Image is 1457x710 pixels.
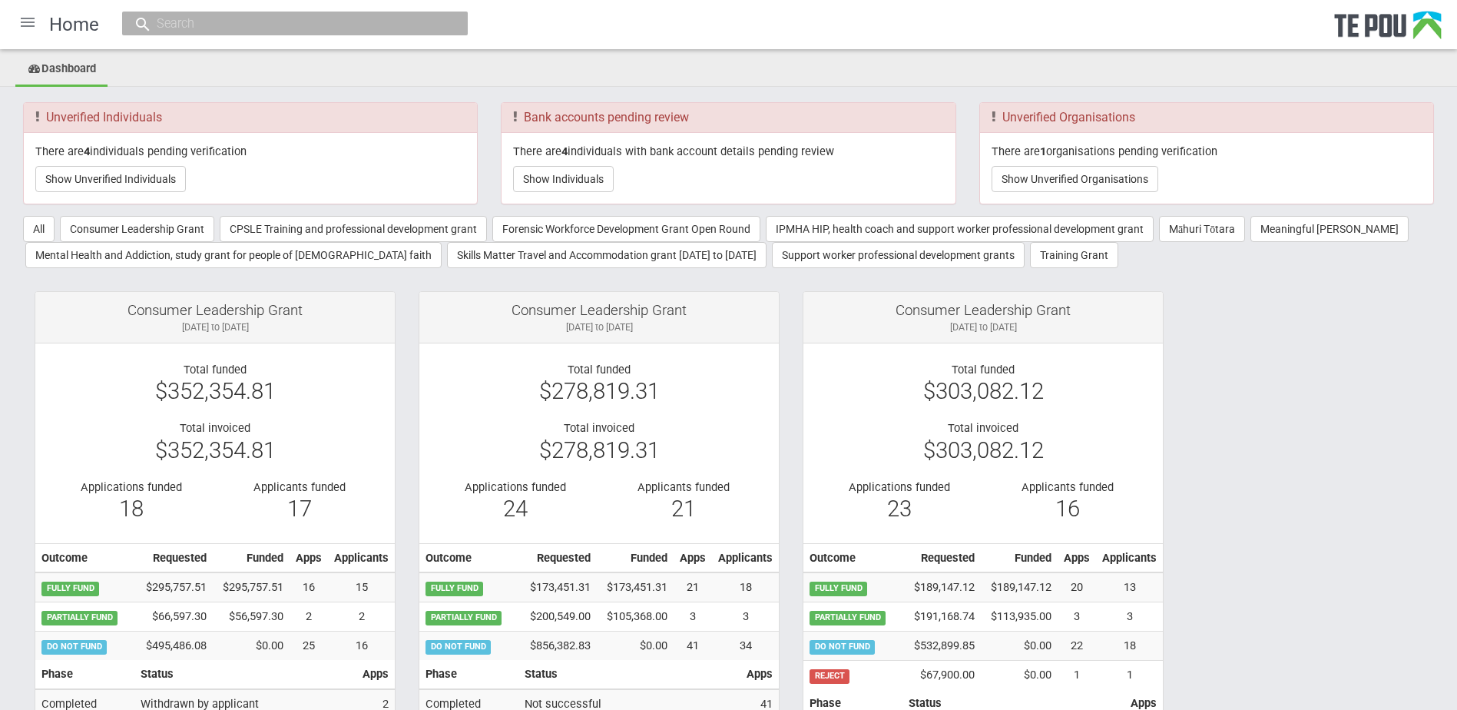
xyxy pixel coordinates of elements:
[810,582,867,596] span: FULLY FUND
[431,304,767,317] div: Consumer Leadership Grant
[41,611,118,625] span: PARTIALLY FUND
[419,543,517,572] th: Outcome
[597,543,674,572] th: Funded
[597,602,674,632] td: $105,368.00
[1096,543,1163,572] th: Applicants
[328,602,395,632] td: 2
[561,144,568,158] b: 4
[227,480,372,494] div: Applicants funded
[740,660,779,689] th: Apps
[58,480,204,494] div: Applications funded
[35,166,186,192] button: Show Unverified Individuals
[517,602,597,632] td: $200,549.00
[426,582,483,596] span: FULLY FUND
[15,53,108,87] a: Dashboard
[517,543,597,572] th: Requested
[447,242,767,268] button: Skills Matter Travel and Accommodation grant [DATE] to [DATE]
[815,320,1151,334] div: [DATE] to [DATE]
[712,602,779,632] td: 3
[815,421,1151,435] div: Total invoiced
[1250,216,1409,242] button: Meaningful [PERSON_NAME]
[1030,242,1118,268] button: Training Grant
[1096,632,1163,661] td: 18
[47,443,383,457] div: $352,354.81
[674,632,712,660] td: 41
[290,602,328,632] td: 2
[810,640,875,654] span: DO NOT FUND
[58,502,204,516] div: 18
[23,216,55,242] button: All
[803,543,901,572] th: Outcome
[712,543,779,572] th: Applicants
[513,111,943,124] h3: Bank accounts pending review
[60,216,214,242] button: Consumer Leadership Grant
[290,572,328,602] td: 16
[431,384,767,398] div: $278,819.31
[611,480,756,494] div: Applicants funded
[810,611,886,625] span: PARTIALLY FUND
[518,660,740,689] th: Status
[328,572,395,602] td: 15
[133,543,213,572] th: Requested
[772,242,1025,268] button: Support worker professional development grants
[992,166,1158,192] button: Show Unverified Organisations
[442,502,588,516] div: 24
[597,572,674,602] td: $173,451.31
[826,480,972,494] div: Applications funded
[674,602,712,632] td: 3
[426,640,491,654] span: DO NOT FUND
[1058,632,1096,661] td: 22
[517,632,597,660] td: $856,382.83
[766,216,1154,242] button: IPMHA HIP, health coach and support worker professional development grant
[901,572,981,602] td: $189,147.12
[815,384,1151,398] div: $303,082.12
[133,632,213,660] td: $495,486.08
[992,111,1422,124] h3: Unverified Organisations
[431,421,767,435] div: Total invoiced
[981,661,1058,689] td: $0.00
[431,320,767,334] div: [DATE] to [DATE]
[1058,543,1096,572] th: Apps
[981,632,1058,661] td: $0.00
[47,421,383,435] div: Total invoiced
[84,144,90,158] b: 4
[47,304,383,317] div: Consumer Leadership Grant
[815,443,1151,457] div: $303,082.12
[1058,572,1096,602] td: 20
[1096,661,1163,689] td: 1
[213,572,290,602] td: $295,757.51
[328,632,395,660] td: 16
[35,543,133,572] th: Outcome
[213,543,290,572] th: Funded
[1096,602,1163,632] td: 3
[981,543,1058,572] th: Funded
[712,632,779,660] td: 34
[213,632,290,660] td: $0.00
[674,543,712,572] th: Apps
[597,632,674,660] td: $0.00
[981,602,1058,632] td: $113,935.00
[901,632,981,661] td: $532,899.85
[1096,572,1163,602] td: 13
[41,582,99,596] span: FULLY FUND
[815,363,1151,377] div: Total funded
[133,572,213,602] td: $295,757.51
[442,480,588,494] div: Applications funded
[25,242,442,268] button: Mental Health and Addiction, study grant for people of [DEMOGRAPHIC_DATA] faith
[513,144,943,158] p: There are individuals with bank account details pending review
[431,363,767,377] div: Total funded
[995,480,1140,494] div: Applicants funded
[674,572,712,602] td: 21
[419,660,518,689] th: Phase
[611,502,756,516] div: 21
[517,572,597,602] td: $173,451.31
[290,632,328,660] td: 25
[810,669,849,683] span: REJECT
[901,661,981,689] td: $67,900.00
[152,15,422,32] input: Search
[712,572,779,602] td: 18
[41,640,107,654] span: DO NOT FUND
[47,320,383,334] div: [DATE] to [DATE]
[227,502,372,516] div: 17
[134,660,356,689] th: Status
